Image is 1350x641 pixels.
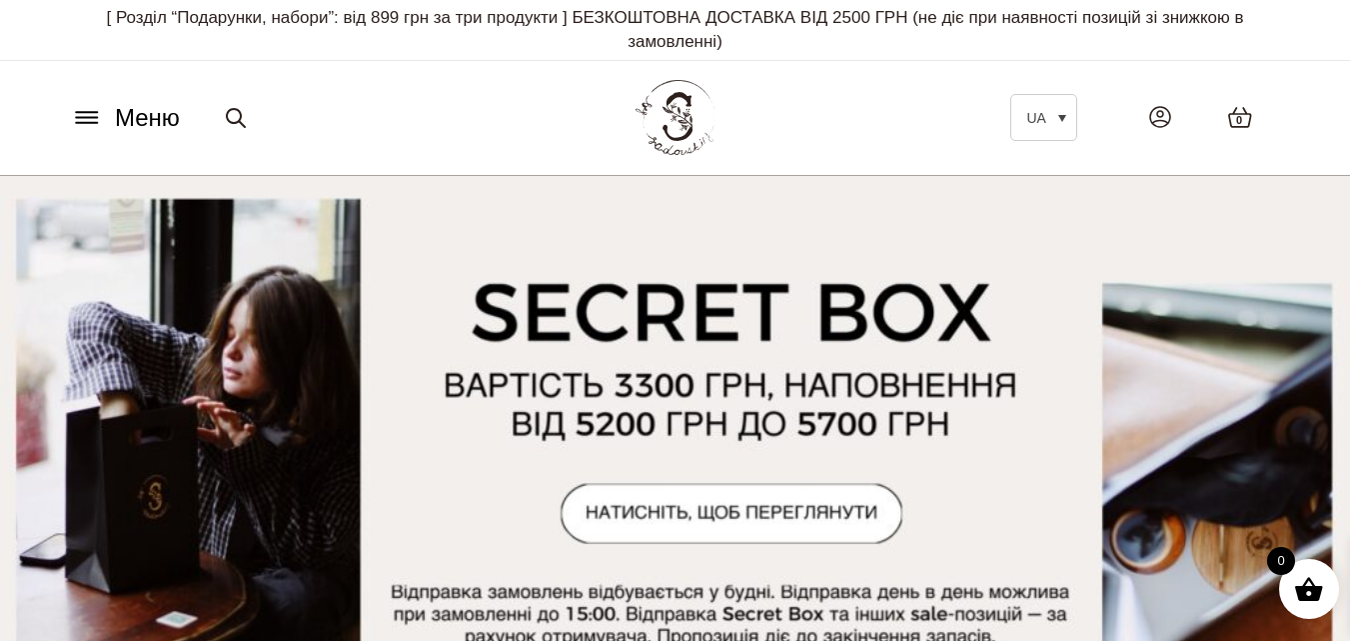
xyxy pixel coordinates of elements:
[1010,94,1076,141] a: UA
[1026,110,1045,126] span: UA
[1207,86,1273,149] a: 0
[636,80,715,155] img: BY SADOVSKIY
[115,100,180,136] span: Меню
[65,99,186,137] button: Меню
[1236,112,1242,129] span: 0
[1267,547,1295,575] span: 0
